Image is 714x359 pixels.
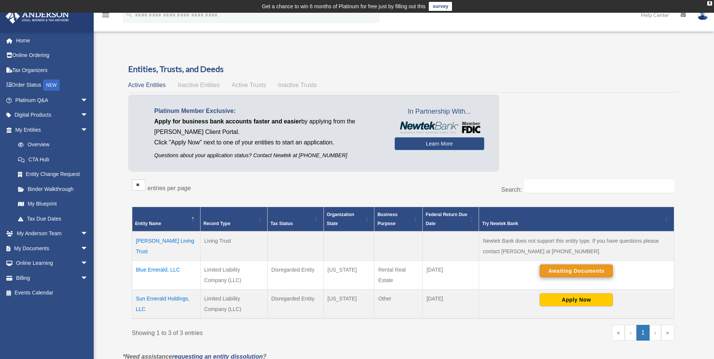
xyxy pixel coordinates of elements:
span: Tax Status [271,221,293,226]
div: Get a chance to win 6 months of Platinum for free just by filling out this [262,2,426,11]
i: search [125,10,133,18]
th: Tax Status: Activate to sort [267,207,323,232]
img: NewtekBankLogoSM.png [398,122,480,134]
th: Record Type: Activate to sort [200,207,267,232]
div: NEW [43,80,60,91]
span: In Partnership With... [395,106,484,118]
td: [DATE] [422,261,479,290]
td: Newtek Bank does not support this entity type. If you have questions please contact [PERSON_NAME]... [479,231,674,261]
div: Try Newtek Bank [482,219,662,228]
span: Business Purpose [377,212,397,226]
a: Digital Productsarrow_drop_down [5,108,99,123]
button: Awaiting Documents [540,264,613,277]
a: My Blueprint [10,197,96,212]
span: arrow_drop_down [81,226,96,242]
button: Apply Now [540,293,613,306]
h3: Entities, Trusts, and Deeds [128,63,678,75]
a: Platinum Q&Aarrow_drop_down [5,93,99,108]
div: Showing 1 to 3 of 3 entries [132,325,398,338]
span: Record Type [204,221,231,226]
a: Order StatusNEW [5,78,99,93]
span: arrow_drop_down [81,93,96,108]
span: Inactive Entities [178,82,220,88]
a: Entity Change Request [10,167,96,182]
td: Disregarded Entity [267,290,323,319]
a: Overview [10,137,92,152]
p: Questions about your application status? Contact Newtek at [PHONE_NUMBER] [154,151,383,160]
a: Home [5,33,99,48]
a: Learn More [395,137,484,150]
a: Tax Due Dates [10,211,96,226]
td: Limited Liability Company (LLC) [200,261,267,290]
a: survey [429,2,452,11]
i: menu [101,11,110,20]
th: Federal Return Due Date: Activate to sort [422,207,479,232]
td: [US_STATE] [323,261,374,290]
label: entries per page [148,185,191,191]
p: Click "Apply Now" next to one of your entities to start an application. [154,137,383,148]
a: menu [101,13,110,20]
a: My Anderson Teamarrow_drop_down [5,226,99,241]
span: arrow_drop_down [81,122,96,138]
th: Business Purpose: Activate to sort [374,207,423,232]
span: arrow_drop_down [81,256,96,271]
a: My Entitiesarrow_drop_down [5,122,96,137]
span: Active Trusts [232,82,266,88]
img: User Pic [697,9,708,20]
td: [PERSON_NAME] Living Trust [132,231,200,261]
span: Apply for business bank accounts faster and easier [154,118,301,125]
a: 1 [636,325,650,341]
a: Binder Walkthrough [10,182,96,197]
a: Events Calendar [5,285,99,300]
td: Sun Emerald Holdings, LLC [132,290,200,319]
span: arrow_drop_down [81,241,96,256]
td: Blue Emerald, LLC [132,261,200,290]
a: Previous [625,325,636,341]
th: Try Newtek Bank : Activate to sort [479,207,674,232]
a: Online Learningarrow_drop_down [5,256,99,271]
td: Rental Real Estate [374,261,423,290]
a: My Documentsarrow_drop_down [5,241,99,256]
td: Other [374,290,423,319]
p: by applying from the [PERSON_NAME] Client Portal. [154,116,383,137]
span: Organization State [327,212,354,226]
span: Entity Name [135,221,161,226]
a: First [612,325,625,341]
label: Search: [501,186,522,193]
td: [US_STATE] [323,290,374,319]
a: Online Ordering [5,48,99,63]
span: arrow_drop_down [81,270,96,286]
th: Organization State: Activate to sort [323,207,374,232]
span: Federal Return Due Date [426,212,467,226]
a: Billingarrow_drop_down [5,270,99,285]
img: Anderson Advisors Platinum Portal [3,9,71,24]
span: Active Entities [128,82,166,88]
p: Platinum Member Exclusive: [154,106,383,116]
span: Inactive Trusts [278,82,317,88]
td: Living Trust [200,231,267,261]
span: arrow_drop_down [81,108,96,123]
a: CTA Hub [10,152,96,167]
td: [DATE] [422,290,479,319]
td: Limited Liability Company (LLC) [200,290,267,319]
th: Entity Name: Activate to invert sorting [132,207,200,232]
a: Tax Organizers [5,63,99,78]
div: close [707,1,712,6]
td: Disregarded Entity [267,261,323,290]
